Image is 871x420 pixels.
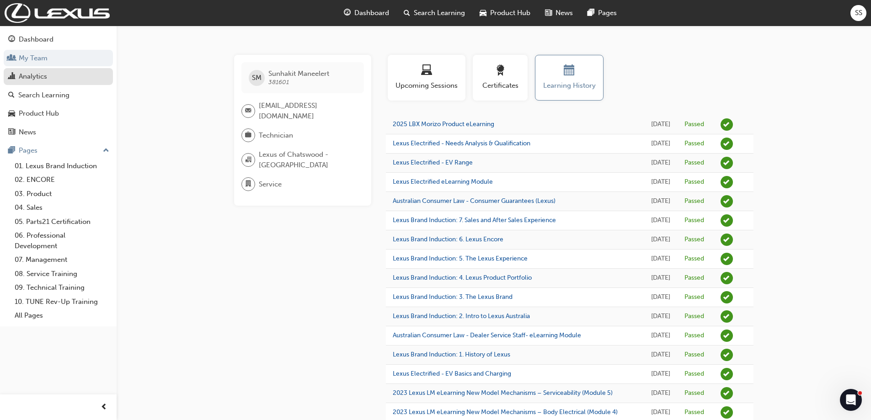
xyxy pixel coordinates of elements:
[4,105,113,122] a: Product Hub
[354,8,389,18] span: Dashboard
[538,4,580,22] a: news-iconNews
[721,157,733,169] span: learningRecordVerb_PASS-icon
[245,154,251,166] span: organisation-icon
[651,234,671,245] div: Tue Oct 29 2024 08:43:17 GMT+1100 (Australian Eastern Daylight Time)
[11,159,113,173] a: 01. Lexus Brand Induction
[684,120,704,129] div: Passed
[651,196,671,207] div: Wed Oct 30 2024 17:39:04 GMT+1100 (Australian Eastern Daylight Time)
[684,274,704,282] div: Passed
[11,267,113,281] a: 08. Service Training
[4,87,113,104] a: Search Learning
[393,120,494,128] a: 2025 LBX Morizo Product eLearning
[245,105,251,117] span: email-icon
[18,90,69,101] div: Search Learning
[4,31,113,48] a: Dashboard
[393,370,511,377] a: Lexus Electrified - EV Basics and Charging
[393,139,530,147] a: Lexus Electrified - Needs Analysis & Qualification
[651,369,671,379] div: Tue Oct 29 2024 06:48:37 GMT+1100 (Australian Eastern Daylight Time)
[259,179,282,190] span: Service
[5,3,110,23] img: Trak
[8,36,15,44] span: guage-icon
[11,215,113,229] a: 05. Parts21 Certification
[11,229,113,253] a: 06. Professional Development
[684,312,704,321] div: Passed
[580,4,624,22] a: pages-iconPages
[684,293,704,302] div: Passed
[556,8,573,18] span: News
[4,124,113,141] a: News
[19,34,53,45] div: Dashboard
[684,216,704,225] div: Passed
[480,7,486,19] span: car-icon
[393,331,581,339] a: Australian Consumer Law - Dealer Service Staff- eLearning Module
[404,7,410,19] span: search-icon
[101,402,107,413] span: prev-icon
[103,145,109,157] span: up-icon
[393,312,530,320] a: Lexus Brand Induction: 2. Intro to Lexus Australia
[684,389,704,398] div: Passed
[395,80,459,91] span: Upcoming Sessions
[721,272,733,284] span: learningRecordVerb_PASS-icon
[721,406,733,419] span: learningRecordVerb_PASS-icon
[268,69,329,78] span: Sunhakit Maneelert
[480,80,521,91] span: Certificates
[4,142,113,159] button: Pages
[840,389,862,411] iframe: Intercom live chat
[684,370,704,378] div: Passed
[855,8,862,18] span: SS
[11,201,113,215] a: 04. Sales
[721,349,733,361] span: learningRecordVerb_PASS-icon
[259,149,357,170] span: Lexus of Chatswood - [GEOGRAPHIC_DATA]
[651,138,671,149] div: Thu May 22 2025 18:53:33 GMT+1000 (Australian Eastern Standard Time)
[651,388,671,399] div: Tue Oct 29 2024 06:45:20 GMT+1100 (Australian Eastern Daylight Time)
[542,80,596,91] span: Learning History
[684,197,704,206] div: Passed
[651,330,671,341] div: Tue Oct 29 2024 07:05:51 GMT+1100 (Australian Eastern Daylight Time)
[8,91,15,100] span: search-icon
[245,129,251,141] span: briefcase-icon
[721,330,733,342] span: learningRecordVerb_PASS-icon
[8,147,15,155] span: pages-icon
[684,408,704,417] div: Passed
[721,291,733,303] span: learningRecordVerb_PASS-icon
[850,5,866,21] button: SS
[651,254,671,264] div: Tue Oct 29 2024 08:38:07 GMT+1100 (Australian Eastern Daylight Time)
[11,281,113,295] a: 09. Technical Training
[4,29,113,142] button: DashboardMy TeamAnalyticsSearch LearningProduct HubNews
[721,118,733,131] span: learningRecordVerb_PASS-icon
[721,138,733,150] span: learningRecordVerb_PASS-icon
[8,73,15,81] span: chart-icon
[651,273,671,283] div: Tue Oct 29 2024 08:25:51 GMT+1100 (Australian Eastern Daylight Time)
[393,408,618,416] a: 2023 Lexus LM eLearning New Model Mechanisms – Body Electrical (Module 4)
[651,177,671,187] div: Thu May 22 2025 18:50:29 GMT+1000 (Australian Eastern Standard Time)
[259,101,357,121] span: [EMAIL_ADDRESS][DOMAIN_NAME]
[721,253,733,265] span: learningRecordVerb_PASS-icon
[19,108,59,119] div: Product Hub
[651,215,671,226] div: Tue Oct 29 2024 09:18:37 GMT+1100 (Australian Eastern Daylight Time)
[393,235,503,243] a: Lexus Brand Induction: 6. Lexus Encore
[473,55,528,101] button: Certificates
[651,407,671,418] div: Tue Oct 29 2024 06:43:07 GMT+1100 (Australian Eastern Daylight Time)
[588,7,594,19] span: pages-icon
[8,54,15,63] span: people-icon
[684,159,704,167] div: Passed
[11,253,113,267] a: 07. Management
[11,295,113,309] a: 10. TUNE Rev-Up Training
[721,234,733,246] span: learningRecordVerb_PASS-icon
[651,292,671,303] div: Tue Oct 29 2024 08:09:50 GMT+1100 (Australian Eastern Daylight Time)
[721,176,733,188] span: learningRecordVerb_PASS-icon
[545,7,552,19] span: news-icon
[245,178,251,190] span: department-icon
[259,130,293,141] span: Technician
[268,78,289,86] span: 381601
[490,8,530,18] span: Product Hub
[396,4,472,22] a: search-iconSearch Learning
[472,4,538,22] a: car-iconProduct Hub
[721,368,733,380] span: learningRecordVerb_PASS-icon
[684,235,704,244] div: Passed
[721,214,733,227] span: learningRecordVerb_PASS-icon
[19,145,37,156] div: Pages
[651,311,671,322] div: Tue Oct 29 2024 07:29:06 GMT+1100 (Australian Eastern Daylight Time)
[684,255,704,263] div: Passed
